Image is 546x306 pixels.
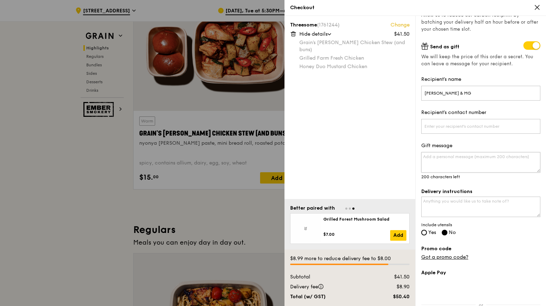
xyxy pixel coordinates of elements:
label: Apple Pay [421,269,540,276]
div: Grain's [PERSON_NAME] Chicken Stew (and buns) [299,39,410,53]
input: Yes [421,230,427,235]
span: Yes [428,229,436,235]
div: Checkout [290,4,540,11]
label: Promo code [421,245,540,252]
span: We will keep the price of this order a secret. You can leave a message for your recipient. [421,53,540,67]
div: $50.40 [371,293,414,300]
span: Allow us to reduce our carbon footprint by batching your delivery half an hour before or after yo... [421,12,538,32]
label: Gift message [421,142,540,149]
a: Add [390,230,406,241]
iframe: Secure payment button frame [421,281,540,296]
div: Subtotal [286,274,371,281]
span: Go to slide 3 [352,208,354,210]
div: Grilled Forest Mushroom Salad [323,216,406,222]
label: Recipient's contact number [421,109,540,116]
span: Hide details [299,31,328,37]
label: Recipient's name [421,76,540,83]
span: Send as gift [430,44,459,50]
span: (1761244) [317,22,340,28]
div: Better paired with [290,205,335,212]
div: $8.90 [371,283,414,290]
div: Honey Duo Mustard Chicken [299,63,410,70]
div: $41.50 [371,274,414,281]
div: Total (w/ GST) [286,293,371,300]
span: Go to slide 2 [349,208,351,210]
label: Delivery instructions [421,188,540,195]
div: $8.99 more to reduce delivery fee to $8.00 [290,255,410,262]
div: Delivery fee [286,283,371,290]
div: $41.50 [394,31,410,38]
span: Include utensils [421,222,540,228]
span: No [449,229,456,235]
span: Go to slide 1 [345,208,347,210]
div: $7.00 [323,232,390,237]
input: Enter your recipient's contact number [421,119,540,134]
a: Got a promo code? [421,254,468,260]
a: Change [391,22,410,29]
input: No [442,230,447,235]
div: Grilled Farm Fresh Chicken [299,55,410,62]
input: Enter your recipient's name [421,86,540,101]
div: Threesome [290,22,410,29]
div: 200 characters left [421,174,540,180]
